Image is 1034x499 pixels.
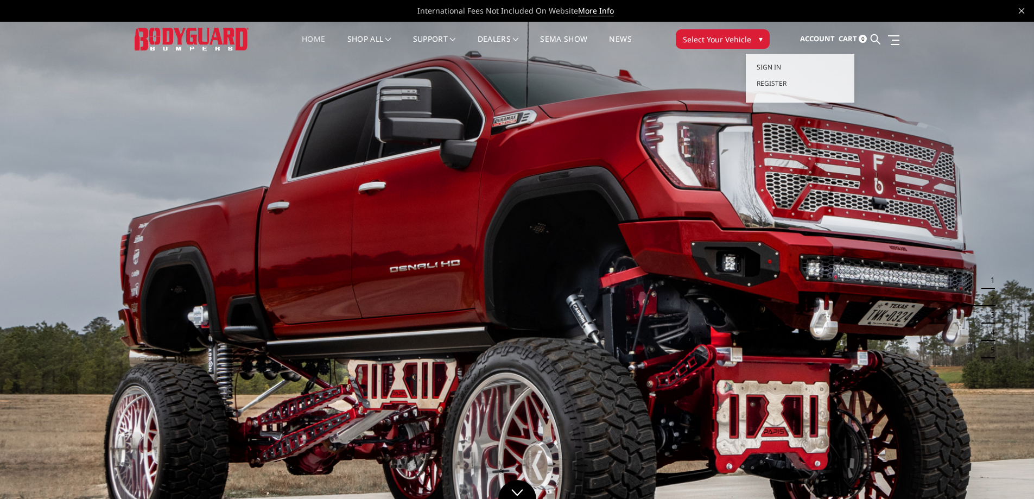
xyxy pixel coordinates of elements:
button: 2 of 5 [984,289,995,306]
button: Select Your Vehicle [676,29,770,49]
span: Register [757,79,786,88]
a: Home [302,35,325,56]
span: Account [800,34,835,43]
a: Register [757,75,843,92]
a: Support [413,35,456,56]
button: 4 of 5 [984,324,995,341]
a: Cart 0 [839,24,867,54]
a: SEMA Show [540,35,587,56]
a: Dealers [478,35,519,56]
a: Sign in [757,59,843,75]
a: Account [800,24,835,54]
span: Sign in [757,62,781,72]
a: News [609,35,631,56]
button: 5 of 5 [984,341,995,358]
img: BODYGUARD BUMPERS [135,28,249,50]
a: More Info [578,5,614,16]
button: 1 of 5 [984,271,995,289]
span: Select Your Vehicle [683,34,751,45]
a: Click to Down [498,480,536,499]
iframe: Chat Widget [980,447,1034,499]
span: ▾ [759,33,763,45]
button: 3 of 5 [984,306,995,324]
a: shop all [347,35,391,56]
span: 0 [859,35,867,43]
span: Cart [839,34,857,43]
